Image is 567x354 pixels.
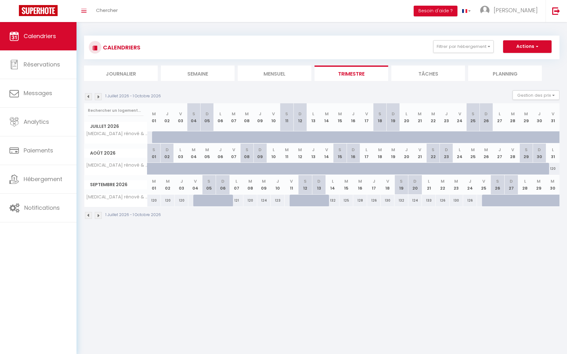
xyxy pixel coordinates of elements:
[85,131,148,136] span: [MEDICAL_DATA] rénové & cosy – Vue incroyable plein sud
[428,178,430,184] abbr: L
[405,147,408,153] abbr: J
[463,195,477,206] div: 126
[352,147,355,153] abbr: D
[466,144,479,163] th: 25
[280,144,293,163] th: 11
[533,103,546,131] th: 30
[433,40,494,53] button: Filtrer par hébergement
[513,90,559,100] button: Gestion des prix
[192,111,195,117] abbr: S
[257,195,271,206] div: 124
[519,144,533,163] th: 29
[84,122,147,131] span: Juillet 2026
[188,175,202,194] th: 04
[525,147,528,153] abbr: S
[366,147,367,153] abbr: L
[207,178,210,184] abbr: S
[347,144,360,163] th: 16
[454,178,458,184] abbr: M
[426,103,439,131] th: 22
[194,178,197,184] abbr: V
[24,204,60,212] span: Notifications
[453,144,466,163] th: 24
[510,178,513,184] abbr: D
[459,147,461,153] abbr: L
[161,175,175,194] th: 02
[391,66,465,81] li: Tâches
[436,175,450,194] th: 22
[221,178,224,184] abbr: D
[192,147,196,153] abbr: M
[344,178,348,184] abbr: M
[85,163,148,168] span: [MEDICAL_DATA] rénové & cosy – Vue incroyable plein sud
[214,144,227,163] th: 06
[315,66,388,81] li: Trimestre
[432,147,434,153] abbr: S
[472,111,474,117] abbr: S
[480,6,490,15] img: ...
[285,111,288,117] abbr: S
[537,178,541,184] abbr: M
[326,195,340,206] div: 132
[468,66,542,81] li: Planning
[450,175,463,194] th: 23
[524,111,528,117] abbr: M
[293,103,307,131] th: 12
[532,175,546,194] th: 29
[285,175,298,194] th: 11
[338,111,342,117] abbr: M
[498,147,501,153] abbr: J
[24,60,60,68] span: Réservations
[253,144,267,163] th: 09
[418,147,421,153] abbr: V
[466,103,479,131] th: 25
[387,103,400,131] th: 19
[245,111,249,117] abbr: M
[552,147,554,153] abbr: L
[161,66,235,81] li: Semaine
[267,103,280,131] th: 10
[506,144,519,163] th: 28
[436,195,450,206] div: 126
[450,195,463,206] div: 130
[253,103,267,131] th: 09
[358,178,362,184] abbr: M
[339,175,353,194] th: 15
[312,147,315,153] abbr: J
[161,195,175,206] div: 120
[101,40,140,54] h3: CALENDRIERS
[491,175,505,194] th: 26
[546,103,559,131] th: 31
[511,147,514,153] abbr: V
[232,147,235,153] abbr: V
[485,111,488,117] abbr: D
[511,111,515,117] abbr: M
[519,103,533,131] th: 29
[422,195,436,206] div: 133
[24,32,56,40] span: Calendriers
[381,195,394,206] div: 130
[494,6,538,14] span: [PERSON_NAME]
[373,178,375,184] abbr: J
[205,147,209,153] abbr: M
[152,147,155,153] abbr: S
[166,147,169,153] abbr: D
[267,144,280,163] th: 10
[24,118,49,126] span: Analytics
[243,195,257,206] div: 120
[152,178,156,184] abbr: M
[230,195,243,206] div: 121
[161,144,174,163] th: 02
[271,195,285,206] div: 123
[353,175,367,194] th: 16
[285,147,289,153] abbr: M
[496,178,499,184] abbr: S
[373,144,386,163] th: 18
[333,103,347,131] th: 15
[413,103,426,131] th: 21
[332,178,334,184] abbr: L
[202,175,216,194] th: 05
[482,178,485,184] abbr: V
[187,103,200,131] th: 04
[352,111,354,117] abbr: J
